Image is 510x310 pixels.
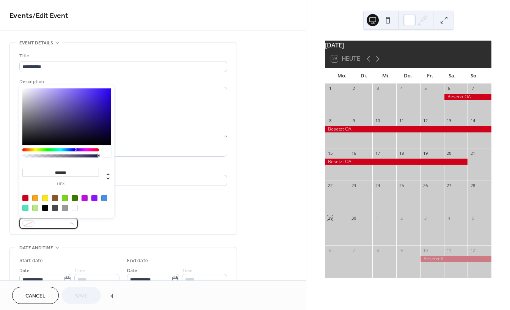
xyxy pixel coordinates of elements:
label: hex [22,182,99,186]
div: 12 [422,118,428,124]
div: 22 [327,183,333,189]
div: 5 [470,215,475,221]
div: Di. [353,68,375,83]
div: 20 [446,150,452,156]
span: Time [182,267,193,275]
div: So. [463,68,485,83]
div: 1 [375,215,380,221]
div: Besetzt OA [325,159,468,165]
div: Besetzt OA [325,126,491,132]
div: 8 [375,247,380,253]
div: 4 [399,86,404,91]
div: Title [19,52,226,60]
div: 7 [470,86,475,91]
div: 7 [351,247,357,253]
div: #F5A623 [32,195,38,201]
span: Date [19,267,30,275]
div: #50E3C2 [22,205,28,211]
div: 6 [327,247,333,253]
div: Do. [397,68,419,83]
div: #8B572A [52,195,58,201]
div: 15 [327,150,333,156]
div: 3 [422,215,428,221]
div: 2 [351,86,357,91]
div: 11 [446,247,452,253]
div: Location [19,166,226,174]
div: Sa. [441,68,463,83]
div: 21 [470,150,475,156]
div: 4 [446,215,452,221]
span: Event details [19,39,53,47]
div: 23 [351,183,357,189]
div: #9B9B9B [62,205,68,211]
div: 11 [399,118,404,124]
div: #7ED321 [62,195,68,201]
div: 1 [327,86,333,91]
div: 9 [351,118,357,124]
div: 17 [375,150,380,156]
div: 2 [399,215,404,221]
a: Events [9,8,33,23]
div: 26 [422,183,428,189]
div: 28 [470,183,475,189]
div: 19 [422,150,428,156]
div: 18 [399,150,404,156]
div: 5 [422,86,428,91]
button: Cancel [12,287,59,304]
div: 16 [351,150,357,156]
div: #9013FE [91,195,97,201]
div: 30 [351,215,357,221]
span: Date [127,267,137,275]
span: Date and time [19,244,53,252]
div: 29 [327,215,333,221]
div: #FFFFFF [72,205,78,211]
div: 9 [399,247,404,253]
span: Cancel [25,292,46,300]
div: #D0021B [22,195,28,201]
div: 24 [375,183,380,189]
span: Time [74,267,85,275]
div: 13 [446,118,452,124]
div: Description [19,78,226,86]
div: #4A90E2 [101,195,107,201]
div: #BD10E0 [82,195,88,201]
div: 10 [375,118,380,124]
div: Mi. [375,68,397,83]
div: [DATE] [325,41,491,50]
div: 25 [399,183,404,189]
div: 10 [422,247,428,253]
div: Fr. [419,68,441,83]
div: Besetzt K [420,256,491,262]
div: #417505 [72,195,78,201]
div: #F8E71C [42,195,48,201]
div: 12 [470,247,475,253]
div: Mo. [331,68,353,83]
div: Start date [19,257,43,265]
div: 6 [446,86,452,91]
div: Besetzt OA [444,94,491,100]
div: #000000 [42,205,48,211]
div: #B8E986 [32,205,38,211]
div: #4A4A4A [52,205,58,211]
div: 14 [470,118,475,124]
div: 27 [446,183,452,189]
div: 3 [375,86,380,91]
div: 8 [327,118,333,124]
span: / Edit Event [33,8,68,23]
div: End date [127,257,148,265]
